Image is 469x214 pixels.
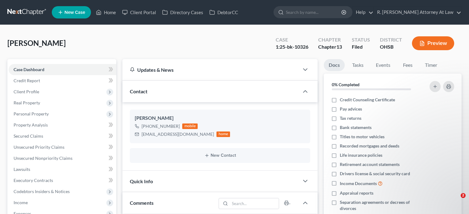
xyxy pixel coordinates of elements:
[130,88,147,94] span: Contact
[9,119,116,131] a: Property Analysis
[206,7,241,18] a: DebtorCC
[14,200,28,205] span: Income
[340,190,373,196] span: Appraisal reports
[14,189,70,194] span: Codebtors Insiders & Notices
[14,144,64,150] span: Unsecured Priority Claims
[340,106,362,112] span: Pay advices
[352,36,370,43] div: Status
[340,161,400,168] span: Retirement account statements
[374,7,461,18] a: R. [PERSON_NAME] Attorney At Law
[340,171,410,177] span: Drivers license & social security card
[352,43,370,50] div: Filed
[347,59,368,71] a: Tasks
[14,155,72,161] span: Unsecured Nonpriority Claims
[230,198,279,209] input: Search...
[14,122,48,127] span: Property Analysis
[318,43,342,50] div: Chapter
[216,131,230,137] div: home
[182,123,198,129] div: mobile
[340,199,422,212] span: Separation agreements or decrees of divorces
[340,152,382,158] span: Life insurance policies
[9,175,116,186] a: Executory Contracts
[135,153,305,158] button: New Contact
[9,75,116,86] a: Credit Report
[64,10,85,15] span: New Case
[371,59,395,71] a: Events
[286,6,342,18] input: Search by name...
[14,178,53,183] span: Executory Contracts
[9,164,116,175] a: Lawsuits
[9,64,116,75] a: Case Dashboard
[353,7,373,18] a: Help
[14,78,40,83] span: Credit Report
[135,115,305,122] div: [PERSON_NAME]
[130,200,154,206] span: Comments
[14,133,43,139] span: Secured Claims
[332,82,360,87] strong: 0% Completed
[93,7,119,18] a: Home
[340,124,372,131] span: Bank statements
[142,131,214,137] div: [EMAIL_ADDRESS][DOMAIN_NAME]
[340,115,361,121] span: Tax returns
[9,153,116,164] a: Unsecured Nonpriority Claims
[14,111,49,116] span: Personal Property
[276,36,308,43] div: Case
[412,36,454,50] button: Preview
[380,36,402,43] div: District
[461,193,466,198] span: 2
[340,143,399,149] span: Recorded mortgages and deeds
[130,67,292,73] div: Updates & News
[14,167,30,172] span: Lawsuits
[340,97,395,103] span: Credit Counseling Certificate
[14,89,39,94] span: Client Profile
[448,193,463,208] iframe: Intercom live chat
[398,59,418,71] a: Fees
[14,100,40,105] span: Real Property
[336,44,342,50] span: 13
[7,38,66,47] span: [PERSON_NAME]
[324,59,345,71] a: Docs
[9,131,116,142] a: Secured Claims
[380,43,402,50] div: OHSB
[130,178,153,184] span: Quick Info
[14,67,44,72] span: Case Dashboard
[142,123,180,129] div: [PHONE_NUMBER]
[340,180,377,187] span: Income Documents
[318,36,342,43] div: Chapter
[340,134,385,140] span: Titles to motor vehicles
[159,7,206,18] a: Directory Cases
[276,43,308,50] div: 1:25-bk-10326
[420,59,442,71] a: Timer
[119,7,159,18] a: Client Portal
[9,142,116,153] a: Unsecured Priority Claims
